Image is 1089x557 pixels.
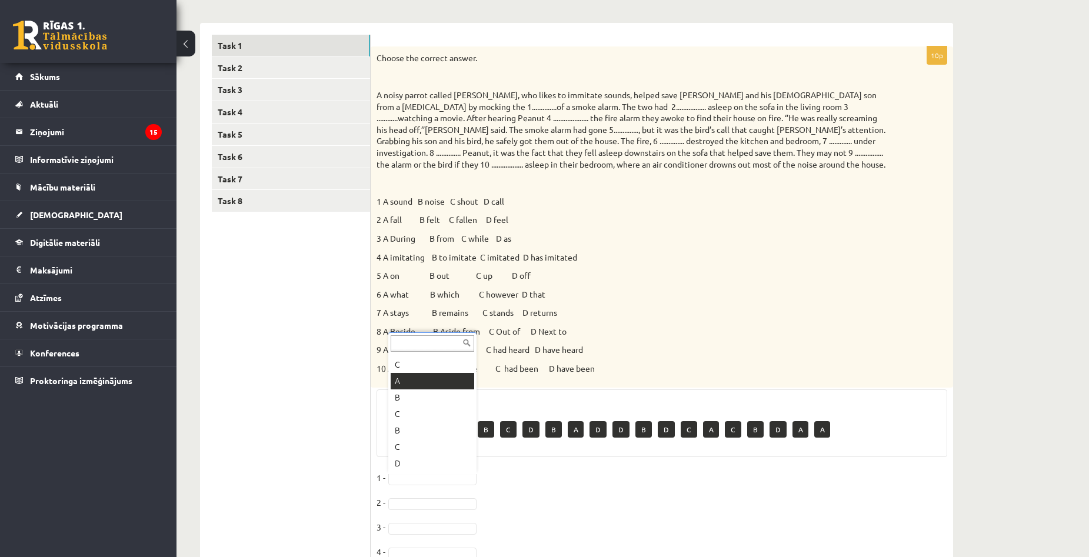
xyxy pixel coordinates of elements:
div: C [391,439,474,455]
div: C [391,406,474,422]
div: C [391,356,474,373]
div: D [391,455,474,472]
div: B [391,389,474,406]
div: B [391,422,474,439]
div: A [391,373,474,389]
